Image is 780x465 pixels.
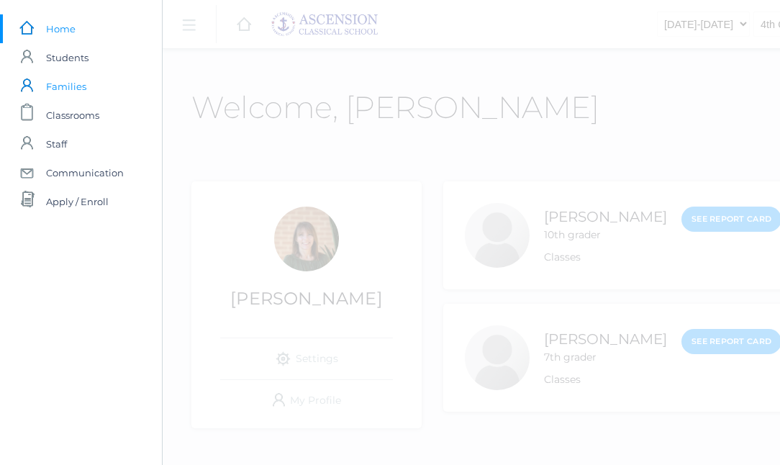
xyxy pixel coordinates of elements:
span: Staff [46,130,67,158]
span: Apply / Enroll [46,187,109,216]
span: Home [46,14,76,43]
span: Students [46,43,89,72]
span: Families [46,72,86,101]
span: Classrooms [46,101,99,130]
span: Communication [46,158,124,187]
